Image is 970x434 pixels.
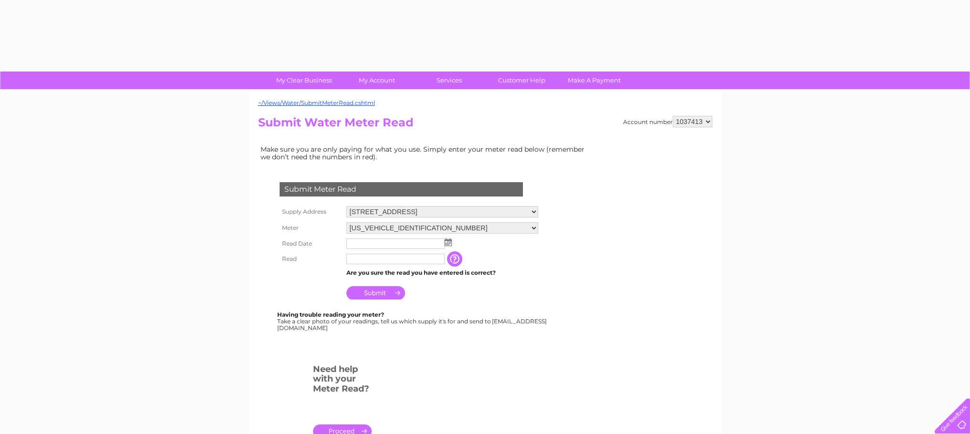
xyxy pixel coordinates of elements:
[277,204,344,220] th: Supply Address
[313,362,372,399] h3: Need help with your Meter Read?
[258,99,375,106] a: ~/Views/Water/SubmitMeterRead.cshtml
[277,311,548,331] div: Take a clear photo of your readings, tell us which supply it's for and send to [EMAIL_ADDRESS][DO...
[277,236,344,251] th: Read Date
[482,72,561,89] a: Customer Help
[265,72,344,89] a: My Clear Business
[344,267,541,279] td: Are you sure the read you have entered is correct?
[445,238,452,246] img: ...
[447,251,464,267] input: Information
[277,311,384,318] b: Having trouble reading your meter?
[280,182,523,196] div: Submit Meter Read
[258,116,712,134] h2: Submit Water Meter Read
[555,72,634,89] a: Make A Payment
[337,72,416,89] a: My Account
[410,72,489,89] a: Services
[258,143,592,163] td: Make sure you are only paying for what you use. Simply enter your meter read below (remember we d...
[277,251,344,267] th: Read
[623,116,712,127] div: Account number
[346,286,405,300] input: Submit
[277,220,344,236] th: Meter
